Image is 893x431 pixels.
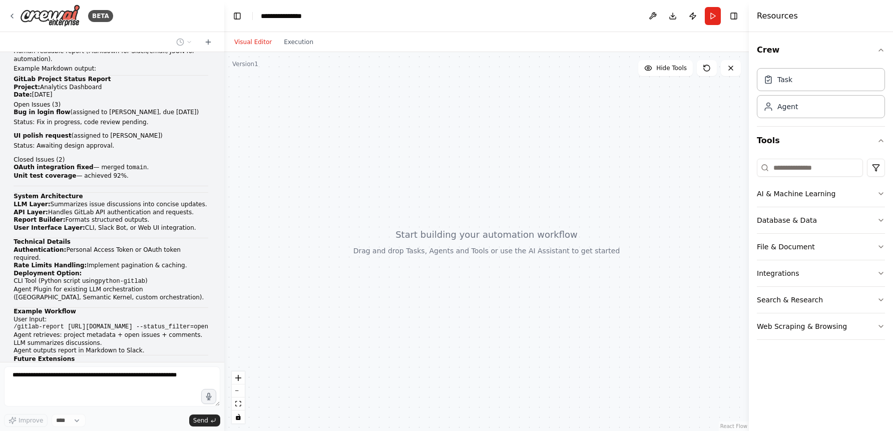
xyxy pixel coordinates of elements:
a: React Flow attribution [720,423,747,429]
strong: System Architecture [14,193,83,200]
strong: Date: [14,91,32,98]
li: Summarizes issue discussions into concise updates. [14,201,208,209]
code: /gitlab-report [URL][DOMAIN_NAME] --status_filter=open [14,323,208,330]
li: — achieved 92%. [14,172,208,180]
li: Agent retrieves: project metadata + open issues + comments. [14,331,208,339]
li: CLI Tool (Python script using ) [14,277,208,286]
div: BETA [88,10,113,22]
button: zoom out [232,384,245,397]
button: Execution [278,36,319,48]
li: Status: Awaiting design approval. [14,142,208,150]
button: fit view [232,397,245,410]
button: File & Document [757,234,885,260]
strong: LLM Layer: [14,201,50,208]
code: main [133,164,147,171]
div: Task [777,75,792,85]
div: Tools [757,155,885,348]
button: Start a new chat [200,36,216,48]
button: toggle interactivity [232,410,245,423]
li: Agent Plugin for existing LLM orchestration ([GEOGRAPHIC_DATA], Semantic Kernel, custom orchestra... [14,286,208,301]
p: Example Markdown output: [14,65,208,73]
code: python-gitlab [98,278,145,285]
strong: Bug in login flow [14,109,70,116]
li: Formats structured outputs. [14,216,208,224]
p: (assigned to [PERSON_NAME]) [14,132,208,140]
div: Version 1 [232,60,258,68]
button: Improve [4,414,48,427]
strong: GitLab Project Status Report [14,76,111,83]
button: Hide left sidebar [230,9,244,23]
strong: Project: [14,84,40,91]
h4: Resources [757,10,798,22]
strong: Authentication: [14,246,66,253]
button: Switch to previous chat [172,36,196,48]
li: Personal Access Token or OAuth token required. [14,246,208,262]
strong: Unit test coverage [14,172,76,179]
button: AI & Machine Learning [757,181,885,207]
strong: Technical Details [14,238,71,245]
h2: Closed Issues (2) [14,156,208,164]
strong: Report Builder: [14,216,65,223]
button: Hide right sidebar [727,9,741,23]
li: Status: Fix in progress, code review pending. [14,119,208,127]
li: Handles GitLab API authentication and requests. [14,209,208,217]
strong: User Interface Layer: [14,224,85,231]
p: Analytics Dashboard [DATE] [14,84,208,99]
strong: UI polish request [14,132,72,139]
p: (assigned to [PERSON_NAME], due [DATE]) [14,109,208,117]
button: Visual Editor [228,36,278,48]
button: Click to speak your automation idea [201,389,216,404]
button: Web Scraping & Browsing [757,313,885,339]
button: Search & Research [757,287,885,313]
button: Tools [757,127,885,155]
div: React Flow controls [232,371,245,423]
li: Implement pagination & caching. [14,262,208,270]
span: Hide Tools [656,64,687,72]
span: Send [193,416,208,424]
div: Crew [757,64,885,126]
strong: Rate Limits Handling: [14,262,87,269]
h2: Open Issues (3) [14,101,208,109]
nav: breadcrumb [261,11,312,21]
button: Send [189,414,220,426]
button: Crew [757,36,885,64]
p: Human-readable report (Markdown for Slack/email, JSON for automation). [14,48,208,63]
strong: OAuth integration fixed [14,164,93,171]
li: CLI, Slack Bot, or Web UI integration. [14,224,208,232]
strong: Future Extensions [14,355,75,362]
li: — merged to . [14,164,208,172]
strong: Deployment Option: [14,270,82,277]
div: Agent [777,102,798,112]
strong: API Layer: [14,209,48,216]
img: Logo [20,5,80,27]
li: User Input: [14,316,208,331]
strong: Example Workflow [14,308,76,315]
span: Improve [19,416,43,424]
button: Database & Data [757,207,885,233]
li: LLM summarizes discussions. [14,339,208,347]
button: zoom in [232,371,245,384]
button: Hide Tools [638,60,693,76]
button: Integrations [757,260,885,286]
li: Agent outputs report in Markdown to Slack. [14,347,208,355]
